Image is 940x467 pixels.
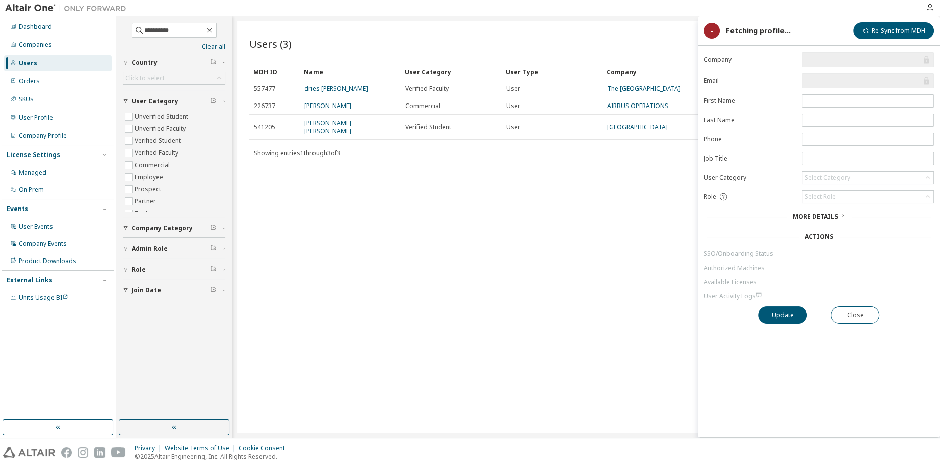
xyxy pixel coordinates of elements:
span: Verified Student [405,123,451,131]
span: User [506,102,520,110]
img: Altair One [5,3,131,13]
label: Unverified Faculty [135,123,188,135]
a: Authorized Machines [704,264,934,272]
span: Showing entries 1 through 3 of 3 [254,149,340,158]
a: SSO/Onboarding Status [704,250,934,258]
label: Verified Student [135,135,183,147]
span: 541205 [254,123,275,131]
span: More Details [793,212,838,221]
button: Company Category [123,217,225,239]
label: Trial [135,207,149,220]
button: Re-Sync from MDH [853,22,934,39]
span: Role [704,193,716,201]
label: Commercial [135,159,172,171]
div: Select Role [802,191,933,203]
a: [PERSON_NAME] [PERSON_NAME] [304,119,351,135]
div: Company Profile [19,132,67,140]
div: Select Category [802,172,933,184]
a: Clear all [123,43,225,51]
div: SKUs [19,95,34,103]
button: Country [123,51,225,74]
img: instagram.svg [78,447,88,458]
div: Companies [19,41,52,49]
span: User [506,123,520,131]
span: Admin Role [132,245,168,253]
label: Email [704,77,796,85]
label: Company [704,56,796,64]
div: Select Category [804,174,850,182]
label: Partner [135,195,158,207]
p: © 2025 Altair Engineering, Inc. All Rights Reserved. [135,452,291,461]
span: User Activity Logs [704,292,762,300]
label: Unverified Student [135,111,190,123]
span: 557477 [254,85,275,93]
span: Commercial [405,102,440,110]
div: Events [7,205,28,213]
label: Last Name [704,116,796,124]
span: Clear filter [210,97,216,106]
div: Company [607,64,700,80]
div: User Events [19,223,53,231]
label: Job Title [704,154,796,163]
label: Phone [704,135,796,143]
span: Clear filter [210,266,216,274]
div: User Type [506,64,599,80]
label: Verified Faculty [135,147,180,159]
img: linkedin.svg [94,447,105,458]
a: Available Licenses [704,278,934,286]
span: User [506,85,520,93]
button: Join Date [123,279,225,301]
div: Click to select [123,72,225,84]
div: License Settings [7,151,60,159]
button: Close [831,306,879,324]
img: altair_logo.svg [3,447,55,458]
button: User Category [123,90,225,113]
div: Product Downloads [19,257,76,265]
img: youtube.svg [111,447,126,458]
div: Managed [19,169,46,177]
div: MDH ID [253,64,296,80]
div: Cookie Consent [239,444,291,452]
div: Click to select [125,74,165,82]
div: External Links [7,276,53,284]
a: [PERSON_NAME] [304,101,351,110]
div: Actions [805,233,833,241]
div: Select Role [804,193,835,201]
span: Users (3) [249,37,292,51]
div: Name [304,64,397,80]
div: On Prem [19,186,44,194]
span: Units Usage BI [19,293,68,302]
img: facebook.svg [61,447,72,458]
button: Update [758,306,807,324]
span: Company Category [132,224,193,232]
span: 226737 [254,102,275,110]
div: User Category [405,64,498,80]
div: Company Events [19,240,67,248]
span: User Category [132,97,178,106]
div: Website Terms of Use [165,444,239,452]
label: Prospect [135,183,163,195]
span: Role [132,266,146,274]
div: - [704,23,720,39]
button: Role [123,258,225,281]
span: Join Date [132,286,161,294]
div: User Profile [19,114,53,122]
span: Clear filter [210,59,216,67]
a: AIRBUS OPERATIONS [607,101,668,110]
label: First Name [704,97,796,105]
a: dries [PERSON_NAME] [304,84,368,93]
div: Fetching profile... [726,27,791,35]
span: Clear filter [210,245,216,253]
span: Clear filter [210,224,216,232]
div: Users [19,59,37,67]
span: Clear filter [210,286,216,294]
a: The [GEOGRAPHIC_DATA] [607,84,681,93]
a: [GEOGRAPHIC_DATA] [607,123,668,131]
span: Country [132,59,158,67]
label: User Category [704,174,796,182]
div: Dashboard [19,23,52,31]
span: Verified Faculty [405,85,449,93]
div: Privacy [135,444,165,452]
label: Employee [135,171,165,183]
button: Admin Role [123,238,225,260]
